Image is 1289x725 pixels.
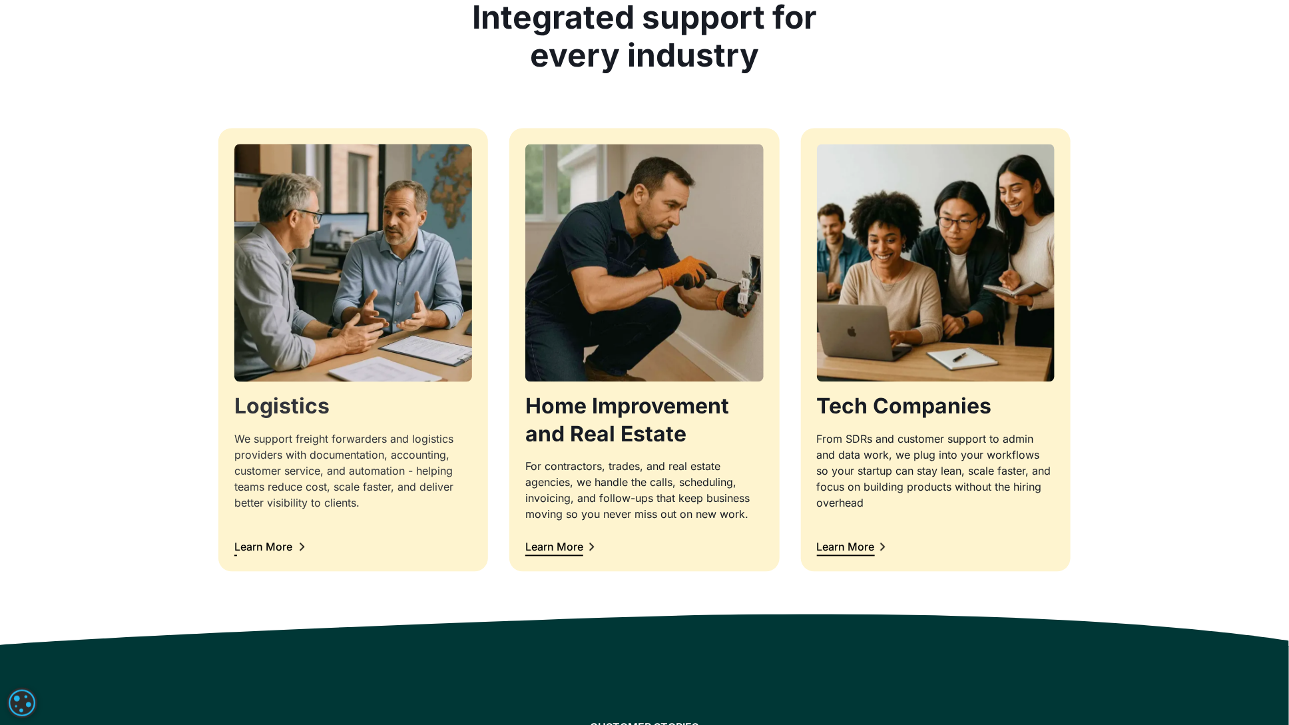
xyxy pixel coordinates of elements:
h3: Home Improvement and Real Estate [525,393,763,448]
div: From SDRs and customer support to admin and data work, we plug into your workflows so your startu... [817,431,1055,511]
div: Learn More [817,542,875,553]
a: LogisticsWe support freight forwarders and logistics providers with documentation, accounting, cu... [218,128,488,573]
div: Learn More [234,542,292,553]
h3: Tech Companies [817,393,1055,421]
div: We support freight forwarders and logistics providers with documentation, accounting, customer se... [234,431,472,511]
h3: Logistics [234,393,472,421]
div: Learn More [525,542,583,553]
iframe: Chat Widget [1062,581,1289,725]
a: Home Improvement and Real EstateFor contractors, trades, and real estate agencies, we handle the ... [509,128,779,573]
a: Tech CompaniesFrom SDRs and customer support to admin and data work, we plug into your workflows ... [801,128,1071,573]
div: For contractors, trades, and real estate agencies, we handle the calls, scheduling, invoicing, an... [525,459,763,523]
